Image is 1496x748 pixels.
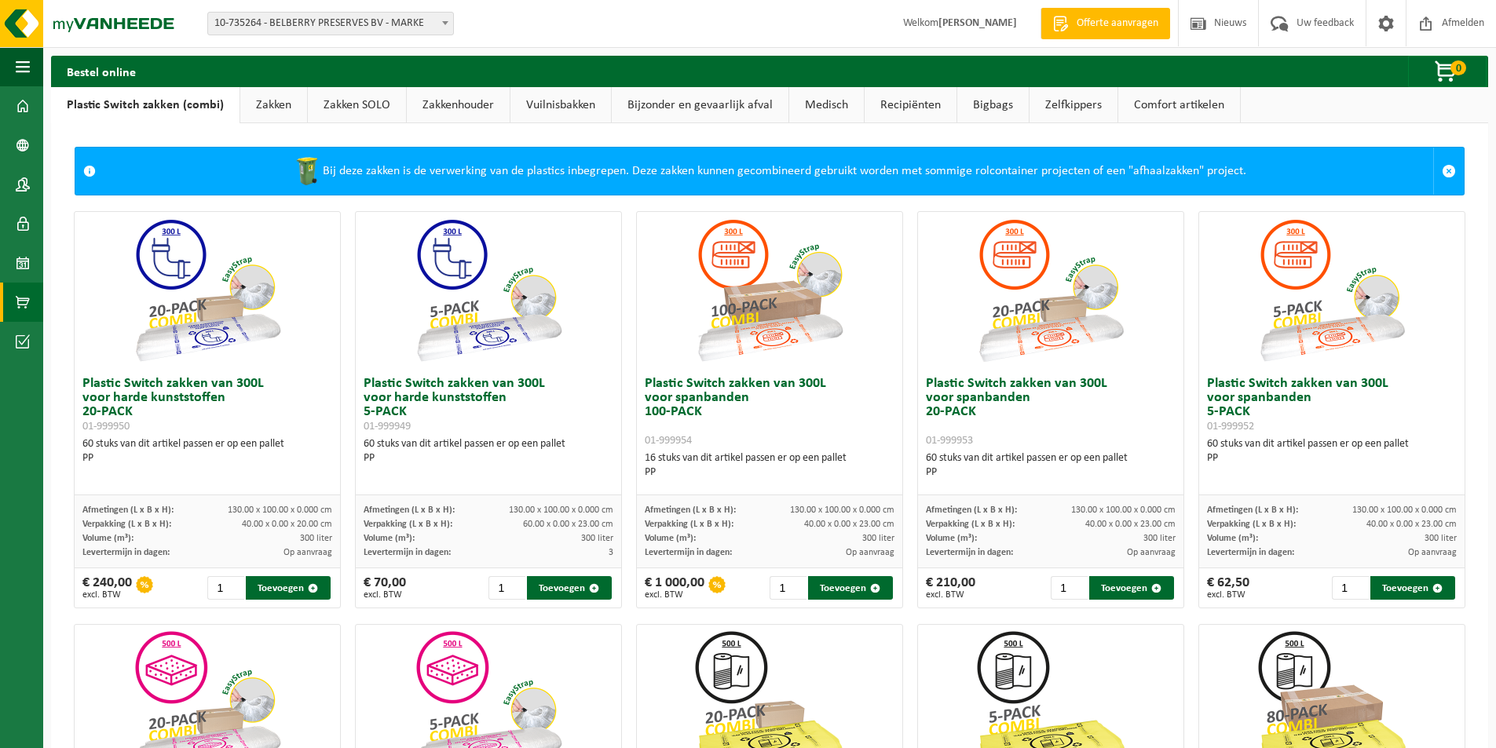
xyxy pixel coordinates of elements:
[1450,60,1466,75] span: 0
[82,437,332,465] div: 60 stuks van dit artikel passen er op een pallet
[926,377,1176,447] h3: Plastic Switch zakken van 300L voor spanbanden 20-PACK
[1207,505,1298,515] span: Afmetingen (L x B x H):
[1118,87,1240,123] a: Comfort artikelen
[240,87,307,123] a: Zakken
[645,377,894,447] h3: Plastic Switch zakken van 300L voor spanbanden 100-PACK
[645,435,692,447] span: 01-999954
[926,435,973,447] span: 01-999953
[1207,576,1249,600] div: € 62,50
[82,451,332,465] div: PP
[82,421,130,432] span: 01-999950
[691,212,848,369] img: 01-999954
[300,534,332,543] span: 300 liter
[789,87,864,123] a: Medisch
[790,505,894,515] span: 130.00 x 100.00 x 0.000 cm
[364,548,451,557] span: Levertermijn in dagen:
[645,534,696,543] span: Volume (m³):
[523,520,613,529] span: 60.00 x 0.00 x 23.00 cm
[207,576,244,600] input: 1
[957,87,1029,123] a: Bigbags
[808,576,893,600] button: Toevoegen
[938,17,1017,29] strong: [PERSON_NAME]
[82,576,132,600] div: € 240,00
[1207,534,1258,543] span: Volume (m³):
[926,505,1017,515] span: Afmetingen (L x B x H):
[846,548,894,557] span: Op aanvraag
[308,87,406,123] a: Zakken SOLO
[1030,87,1117,123] a: Zelfkippers
[1352,505,1457,515] span: 130.00 x 100.00 x 0.000 cm
[407,87,510,123] a: Zakkenhouder
[82,377,332,433] h3: Plastic Switch zakken van 300L voor harde kunststoffen 20-PACK
[926,451,1176,480] div: 60 stuks van dit artikel passen er op een pallet
[926,576,975,600] div: € 210,00
[82,590,132,600] span: excl. BTW
[129,212,286,369] img: 01-999950
[581,534,613,543] span: 300 liter
[645,576,704,600] div: € 1 000,00
[1143,534,1176,543] span: 300 liter
[208,13,453,35] span: 10-735264 - BELBERRY PRESERVES BV - MARKE
[364,437,613,465] div: 60 stuks van dit artikel passen er op een pallet
[527,576,612,600] button: Toevoegen
[51,56,152,86] h2: Bestel online
[1089,576,1174,600] button: Toevoegen
[364,534,415,543] span: Volume (m³):
[645,451,894,480] div: 16 stuks van dit artikel passen er op een pallet
[1207,590,1249,600] span: excl. BTW
[645,505,736,515] span: Afmetingen (L x B x H):
[242,520,332,529] span: 40.00 x 0.00 x 20.00 cm
[364,520,452,529] span: Verpakking (L x B x H):
[1207,548,1294,557] span: Levertermijn in dagen:
[410,212,567,369] img: 01-999949
[82,548,170,557] span: Levertermijn in dagen:
[364,421,411,432] span: 01-999949
[1253,212,1410,369] img: 01-999952
[291,155,323,187] img: WB-0240-HPE-GN-50.png
[1207,377,1457,433] h3: Plastic Switch zakken van 300L voor spanbanden 5-PACK
[1127,548,1176,557] span: Op aanvraag
[1332,576,1369,600] input: 1
[770,576,807,600] input: 1
[1370,576,1455,600] button: Toevoegen
[1207,451,1457,465] div: PP
[82,534,134,543] span: Volume (m³):
[228,505,332,515] span: 130.00 x 100.00 x 0.000 cm
[865,87,956,123] a: Recipiënten
[612,87,788,123] a: Bijzonder en gevaarlijk afval
[488,576,525,600] input: 1
[926,548,1013,557] span: Levertermijn in dagen:
[609,548,613,557] span: 3
[1408,548,1457,557] span: Op aanvraag
[926,520,1015,529] span: Verpakking (L x B x H):
[1041,8,1170,39] a: Offerte aanvragen
[1207,437,1457,465] div: 60 stuks van dit artikel passen er op een pallet
[1071,505,1176,515] span: 130.00 x 100.00 x 0.000 cm
[1433,148,1464,195] a: Sluit melding
[364,451,613,465] div: PP
[509,505,613,515] span: 130.00 x 100.00 x 0.000 cm
[645,548,732,557] span: Levertermijn in dagen:
[645,520,733,529] span: Verpakking (L x B x H):
[1207,421,1254,432] span: 01-999952
[972,212,1129,369] img: 01-999953
[1408,56,1487,87] button: 0
[283,548,332,557] span: Op aanvraag
[51,87,240,123] a: Plastic Switch zakken (combi)
[510,87,611,123] a: Vuilnisbakken
[1073,16,1162,31] span: Offerte aanvragen
[1051,576,1088,600] input: 1
[82,505,174,515] span: Afmetingen (L x B x H):
[862,534,894,543] span: 300 liter
[364,576,406,600] div: € 70,00
[804,520,894,529] span: 40.00 x 0.00 x 23.00 cm
[104,148,1433,195] div: Bij deze zakken is de verwerking van de plastics inbegrepen. Deze zakken kunnen gecombineerd gebr...
[926,465,1176,480] div: PP
[645,590,704,600] span: excl. BTW
[1207,520,1296,529] span: Verpakking (L x B x H):
[246,576,331,600] button: Toevoegen
[645,465,894,480] div: PP
[207,12,454,35] span: 10-735264 - BELBERRY PRESERVES BV - MARKE
[926,590,975,600] span: excl. BTW
[1425,534,1457,543] span: 300 liter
